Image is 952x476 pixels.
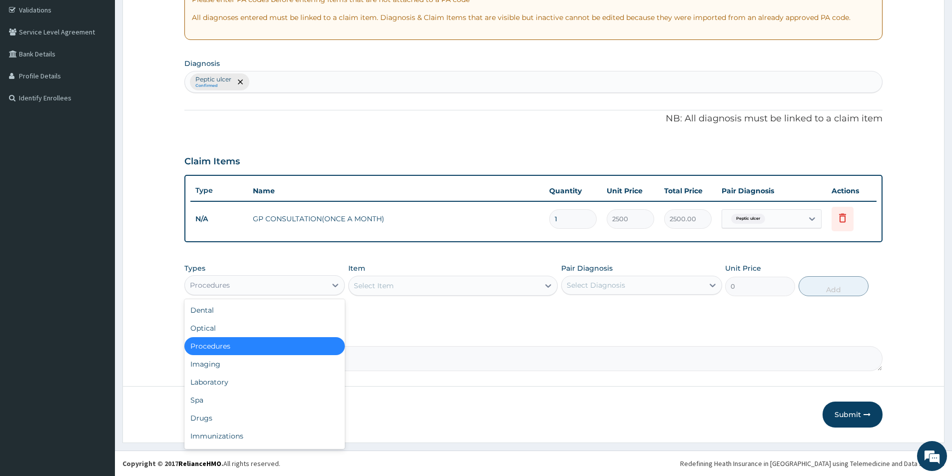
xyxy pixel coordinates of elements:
[602,181,659,201] th: Unit Price
[725,263,761,273] label: Unit Price
[184,301,345,319] div: Dental
[680,459,945,469] div: Redefining Heath Insurance in [GEOGRAPHIC_DATA] using Telemedicine and Data Science!
[184,409,345,427] div: Drugs
[184,156,240,167] h3: Claim Items
[348,263,365,273] label: Item
[659,181,717,201] th: Total Price
[823,402,883,428] button: Submit
[184,112,883,125] p: NB: All diagnosis must be linked to a claim item
[122,459,223,468] strong: Copyright © 2017 .
[184,264,205,273] label: Types
[184,332,883,341] label: Comment
[192,12,875,22] p: All diagnoses entered must be linked to a claim item. Diagnosis & Claim Items that are visible bu...
[184,445,345,463] div: Others
[354,281,394,291] div: Select Item
[544,181,602,201] th: Quantity
[567,280,625,290] div: Select Diagnosis
[52,56,168,69] div: Chat with us now
[178,459,221,468] a: RelianceHMO
[195,75,231,83] p: Peptic ulcer
[190,181,248,200] th: Type
[190,210,248,228] td: N/A
[731,214,765,224] span: Peptic ulcer
[561,263,613,273] label: Pair Diagnosis
[184,373,345,391] div: Laboratory
[717,181,827,201] th: Pair Diagnosis
[184,355,345,373] div: Imaging
[184,58,220,68] label: Diagnosis
[5,273,190,308] textarea: Type your message and hit 'Enter'
[184,391,345,409] div: Spa
[248,209,544,229] td: GP CONSULTATION(ONCE A MONTH)
[827,181,877,201] th: Actions
[184,427,345,445] div: Immunizations
[195,83,231,88] small: Confirmed
[236,77,245,86] span: remove selection option
[18,50,40,75] img: d_794563401_company_1708531726252_794563401
[58,126,138,227] span: We're online!
[115,451,952,476] footer: All rights reserved.
[190,280,230,290] div: Procedures
[799,276,869,296] button: Add
[184,319,345,337] div: Optical
[184,337,345,355] div: Procedures
[248,181,544,201] th: Name
[164,5,188,29] div: Minimize live chat window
